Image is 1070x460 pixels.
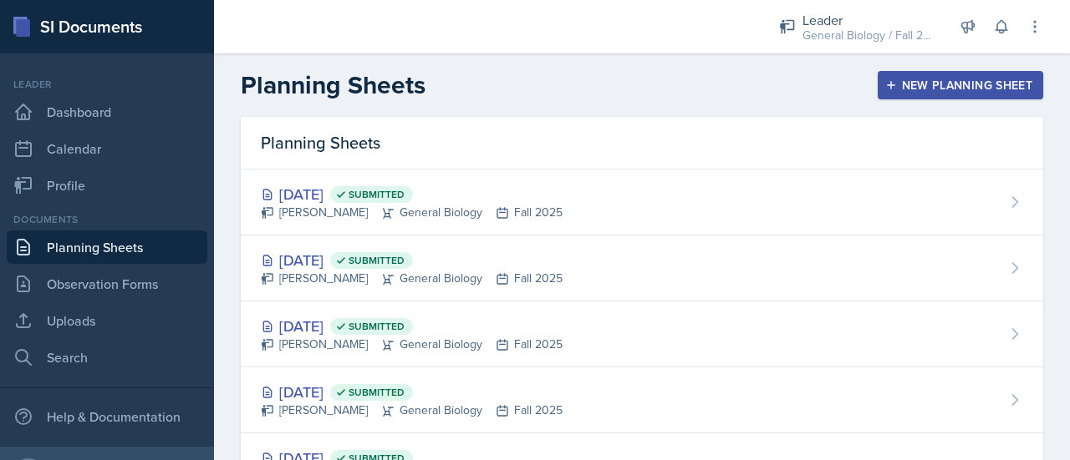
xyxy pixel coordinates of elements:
span: Submitted [349,386,405,399]
a: [DATE] Submitted [PERSON_NAME]General BiologyFall 2025 [241,301,1043,367]
div: [DATE] [261,381,563,403]
span: Submitted [349,188,405,201]
div: New Planning Sheet [889,78,1032,92]
div: General Biology / Fall 2025 [802,27,936,44]
div: [PERSON_NAME] General Biology Fall 2025 [261,402,563,419]
a: Observation Forms [7,267,207,301]
div: [PERSON_NAME] General Biology Fall 2025 [261,270,563,287]
a: Planning Sheets [7,230,207,264]
a: Search [7,341,207,374]
div: Planning Sheets [241,117,1043,169]
div: Leader [7,77,207,92]
span: Submitted [349,320,405,333]
div: [DATE] [261,183,563,205]
div: [PERSON_NAME] General Biology Fall 2025 [261,204,563,221]
a: [DATE] Submitted [PERSON_NAME]General BiologyFall 2025 [241,235,1043,301]
a: Dashboard [7,95,207,129]
div: [PERSON_NAME] General Biology Fall 2025 [261,336,563,353]
a: Uploads [7,304,207,337]
a: Calendar [7,132,207,165]
a: [DATE] Submitted [PERSON_NAME]General BiologyFall 2025 [241,169,1043,235]
button: New Planning Sheet [878,71,1043,99]
a: Profile [7,169,207,202]
span: Submitted [349,254,405,267]
div: [DATE] [261,249,563,271]
div: Leader [802,10,936,30]
h2: Planning Sheets [241,70,425,100]
div: [DATE] [261,315,563,337]
div: Help & Documentation [7,400,207,433]
a: [DATE] Submitted [PERSON_NAME]General BiologyFall 2025 [241,367,1043,433]
div: Documents [7,212,207,227]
